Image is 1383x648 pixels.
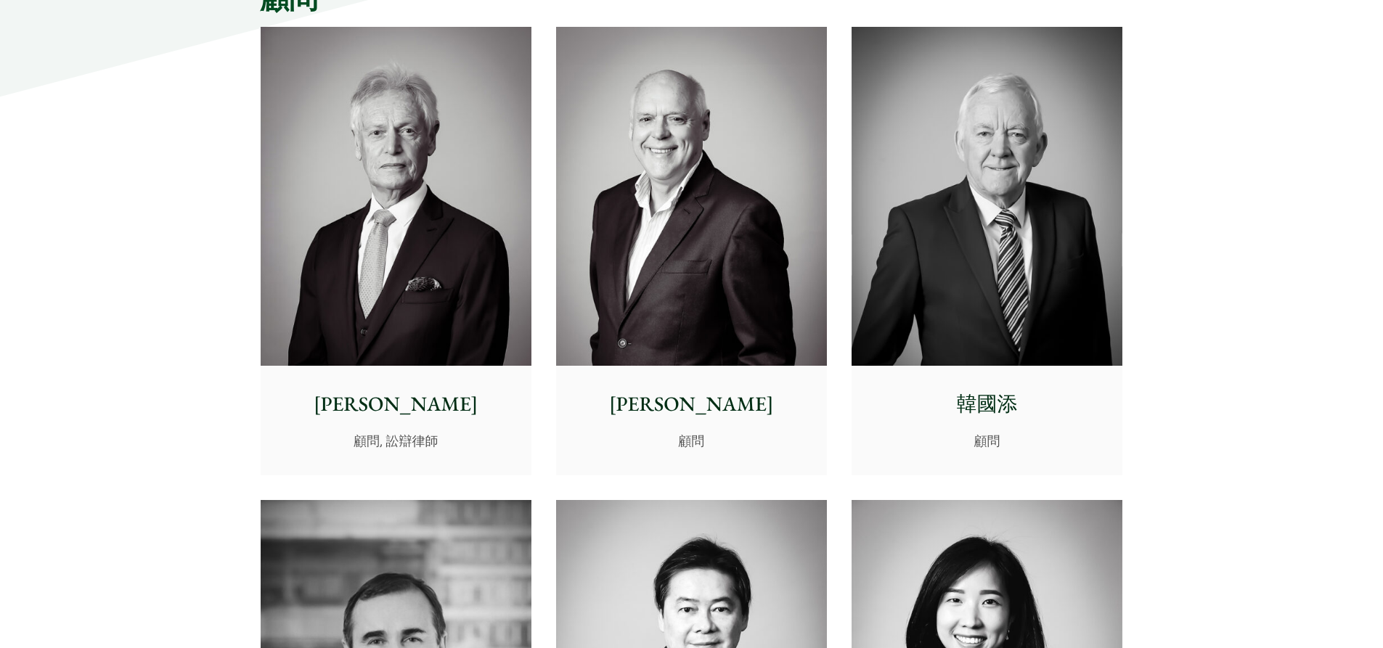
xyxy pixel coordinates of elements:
p: [PERSON_NAME] [272,389,520,419]
a: [PERSON_NAME] 顧問, 訟辯律師 [261,27,531,475]
p: [PERSON_NAME] [568,389,815,419]
a: [PERSON_NAME] 顧問 [556,27,827,475]
p: 韓國添 [863,389,1111,419]
p: 顧問 [568,431,815,451]
p: 顧問, 訟辯律師 [272,431,520,451]
a: 韓國添 顧問 [852,27,1122,475]
p: 顧問 [863,431,1111,451]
